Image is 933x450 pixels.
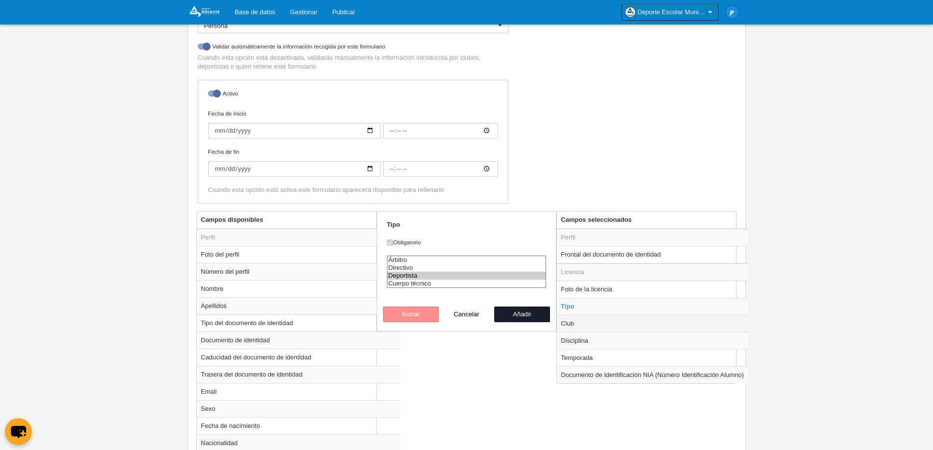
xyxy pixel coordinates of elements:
td: Perfil [197,229,400,246]
td: Tipo [557,298,748,315]
td: Foto de la licencia [557,281,748,298]
label: Activo [208,89,498,100]
button: Añadir [494,307,550,322]
td: Disciplina [557,332,748,349]
td: Apellidos [197,297,400,314]
input: Fecha de fin [383,161,498,177]
span: Persona [204,22,228,29]
td: Email [197,383,400,400]
p: Cuando esta opción está desactivada, validarás manualmente la información introducida por clubes,... [198,53,508,71]
td: Sexo [197,400,400,417]
option: Cuerpo técnico [387,280,546,287]
button: chat-button [5,418,32,445]
label: Obligatorio [387,238,547,247]
option: Árbitro [387,256,546,264]
input: Obligatorio [387,239,393,246]
th: Campos seleccionados [557,212,748,229]
img: OawjjgO45JmU.30x30.jpg [625,7,635,17]
option: Directivo [387,264,546,272]
td: Documento de identidad [197,332,400,349]
a: Deporte Escolar Municipal de [GEOGRAPHIC_DATA] [622,4,718,21]
img: Deporte Escolar Municipal de Alicante [188,6,219,18]
td: Trasera del documento de identidad [197,366,400,383]
td: Caducidad del documento de identidad [197,349,400,366]
td: Frontal del documento de identidad [557,246,748,263]
td: Número del perfil [197,263,400,280]
td: Perfil [557,229,748,246]
button: Cancelar [439,307,495,322]
label: Fecha de fin [208,147,498,177]
label: Validar automáticamente la información recogida por este formulario [198,42,508,53]
option: Deportista [387,272,546,280]
img: c2l6ZT0zMHgzMCZmcz05JnRleHQ9SlAmYmc9MWU4OGU1.png [726,6,739,19]
span: Deporte Escolar Municipal de [GEOGRAPHIC_DATA] [638,7,706,17]
input: Fecha de inicio [383,123,498,139]
td: Foto del perfil [197,246,400,263]
td: Nombre [197,280,400,297]
td: Tipo del documento de identidad [197,314,400,332]
td: Temporada [557,349,748,366]
td: Licencia [557,263,748,281]
div: Cuando esta opción está activa este formulario aparecerá disponible para rellenarlo [208,186,498,194]
strong: Tipo [387,221,400,228]
td: Fecha de nacimiento [197,417,400,434]
input: Fecha de inicio [208,123,381,139]
input: Fecha de fin [208,161,381,177]
label: Fecha de inicio [208,109,498,139]
td: Club [557,315,748,332]
th: Campos disponibles [197,212,400,229]
td: Documento de Identificación NIA (Número Identificación Alumno) [557,366,748,383]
